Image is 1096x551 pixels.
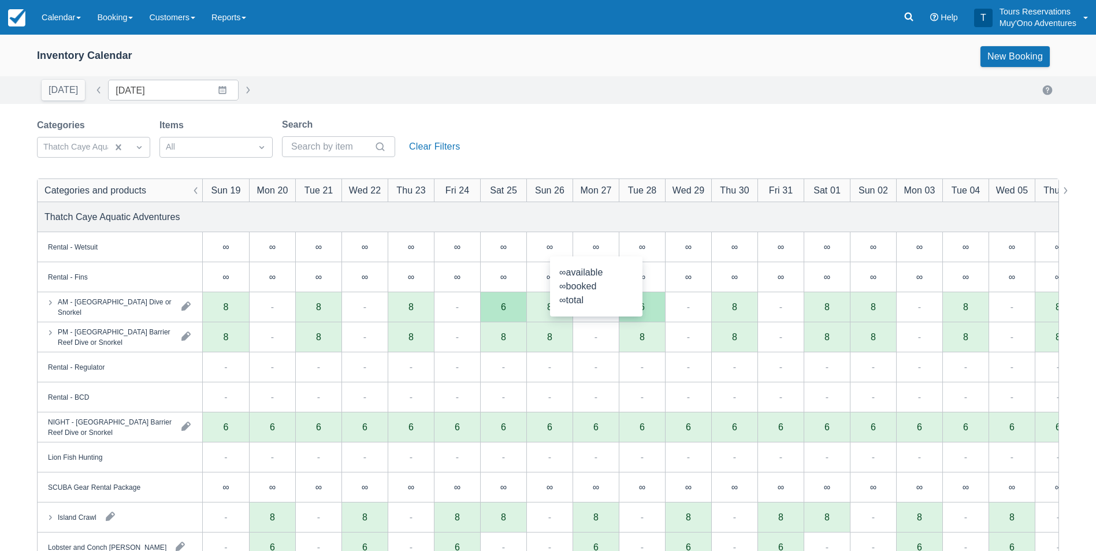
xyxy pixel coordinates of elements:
[859,183,888,197] div: Sun 02
[639,482,645,492] div: ∞
[779,360,782,374] div: -
[559,295,566,305] span: ∞
[872,360,875,374] div: -
[673,183,704,197] div: Wed 29
[813,183,841,197] div: Sat 01
[778,482,784,492] div: ∞
[687,330,690,344] div: -
[295,232,341,262] div: ∞
[665,262,711,292] div: ∞
[989,472,1035,502] div: ∞
[942,232,989,262] div: ∞
[559,281,566,291] span: ∞
[687,300,690,314] div: -
[271,450,274,464] div: -
[362,242,368,251] div: ∞
[203,412,249,442] div: 6
[269,242,276,251] div: ∞
[388,232,434,262] div: ∞
[388,472,434,502] div: ∞
[548,450,551,464] div: -
[870,272,876,281] div: ∞
[687,390,690,404] div: -
[711,472,757,502] div: ∞
[942,412,989,442] div: 6
[952,183,980,197] div: Tue 04
[665,412,711,442] div: 6
[363,300,366,314] div: -
[896,262,942,292] div: ∞
[1010,300,1013,314] div: -
[291,136,372,157] input: Search by item
[502,360,505,374] div: -
[918,330,921,344] div: -
[224,332,229,341] div: 8
[362,272,368,281] div: ∞
[826,360,828,374] div: -
[295,472,341,502] div: ∞
[824,422,830,431] div: 6
[500,272,507,281] div: ∞
[315,482,322,492] div: ∞
[249,232,295,262] div: ∞
[48,392,89,402] div: Rental - BCD
[779,300,782,314] div: -
[547,242,553,251] div: ∞
[1035,412,1081,442] div: 6
[573,472,619,502] div: ∞
[257,183,288,197] div: Mon 20
[363,330,366,344] div: -
[108,80,239,100] input: Date
[720,183,749,197] div: Thu 30
[963,422,968,431] div: 6
[271,330,274,344] div: -
[996,183,1028,197] div: Wed 05
[317,450,320,464] div: -
[964,360,967,374] div: -
[44,183,146,197] div: Categories and products
[778,242,784,251] div: ∞
[804,472,850,502] div: ∞
[271,360,274,374] div: -
[824,482,830,492] div: ∞
[916,242,923,251] div: ∞
[410,360,413,374] div: -
[526,232,573,262] div: ∞
[1000,6,1076,17] p: Tours Reservations
[665,232,711,262] div: ∞
[408,302,414,311] div: 8
[757,412,804,442] div: 6
[1055,242,1061,251] div: ∞
[963,302,968,311] div: 8
[917,422,922,431] div: 6
[224,302,229,311] div: 8
[362,422,367,431] div: 6
[850,412,896,442] div: 6
[222,272,229,281] div: ∞
[224,390,227,404] div: -
[964,390,967,404] div: -
[454,482,460,492] div: ∞
[824,302,830,311] div: 8
[48,416,172,437] div: NIGHT - [GEOGRAPHIC_DATA] Barrier Reef Dive or Snorkel
[687,450,690,464] div: -
[665,472,711,502] div: ∞
[731,242,738,251] div: ∞
[224,422,229,431] div: 6
[159,118,188,132] label: Items
[731,482,738,492] div: ∞
[711,262,757,292] div: ∞
[757,232,804,262] div: ∞
[871,302,876,311] div: 8
[526,412,573,442] div: 6
[1009,272,1015,281] div: ∞
[640,332,645,341] div: 8
[408,242,414,251] div: ∞
[804,262,850,292] div: ∞
[480,412,526,442] div: 6
[316,332,321,341] div: 8
[316,422,321,431] div: 6
[732,422,737,431] div: 6
[732,302,737,311] div: 8
[535,183,564,197] div: Sun 26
